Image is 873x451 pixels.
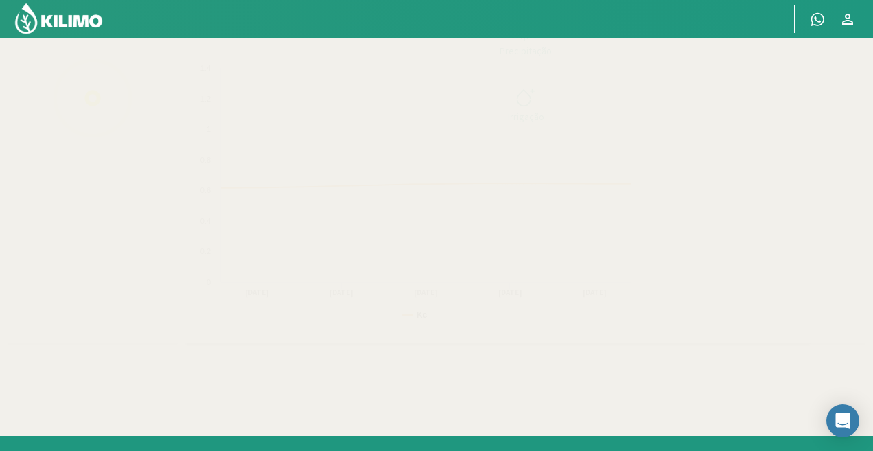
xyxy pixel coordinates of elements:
text: 1 [207,125,211,133]
text: 0.8 [200,156,211,164]
text: Kc [417,310,428,320]
text: [DATE] [498,288,522,298]
text: 0 [207,278,211,286]
text: 0.6 [200,186,211,194]
img: Kilimo [14,2,104,35]
img: Carregando... [24,30,161,167]
text: 1.2 [200,95,211,103]
text: 1.4 [200,64,211,72]
text: [DATE] [329,288,353,298]
text: 0.2 [200,247,211,255]
font: Precipitação [500,45,552,57]
text: 0.4 [200,217,211,225]
text: [DATE] [414,288,438,298]
text: [DATE] [583,288,607,298]
text: [DATE] [245,288,269,298]
div: Abra o Intercom Messenger [826,404,859,437]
